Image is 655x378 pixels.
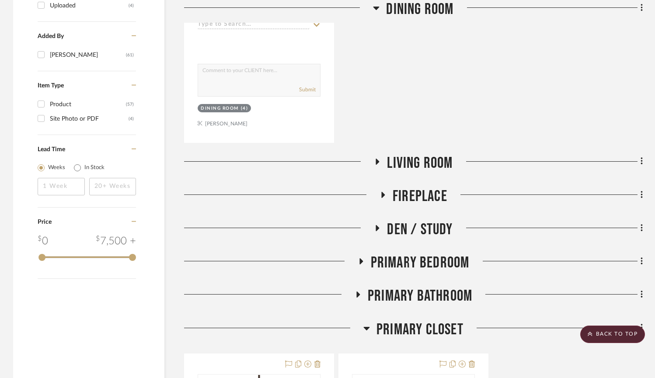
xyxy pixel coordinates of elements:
[126,48,134,62] div: (61)
[48,163,65,172] label: Weeks
[89,178,136,195] input: 20+ Weeks
[38,146,65,153] span: Lead Time
[387,220,453,239] span: Den / Study
[299,86,316,94] button: Submit
[129,112,134,126] div: (4)
[368,287,472,305] span: Primary Bathroom
[241,105,248,112] div: (4)
[38,233,48,249] div: 0
[38,219,52,225] span: Price
[580,326,645,343] scroll-to-top-button: BACK TO TOP
[50,48,126,62] div: [PERSON_NAME]
[376,320,463,339] span: Primary Closet
[96,233,136,249] div: 7,500 +
[38,83,64,89] span: Item Type
[201,105,239,112] div: Dining Room
[38,178,85,195] input: 1 Week
[38,33,64,39] span: Added By
[50,97,126,111] div: Product
[371,253,470,272] span: Primary Bedroom
[50,112,129,126] div: Site Photo or PDF
[198,21,310,29] input: Type to Search…
[387,154,453,173] span: Living Room
[393,187,447,206] span: Fireplace
[84,163,105,172] label: In Stock
[126,97,134,111] div: (57)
